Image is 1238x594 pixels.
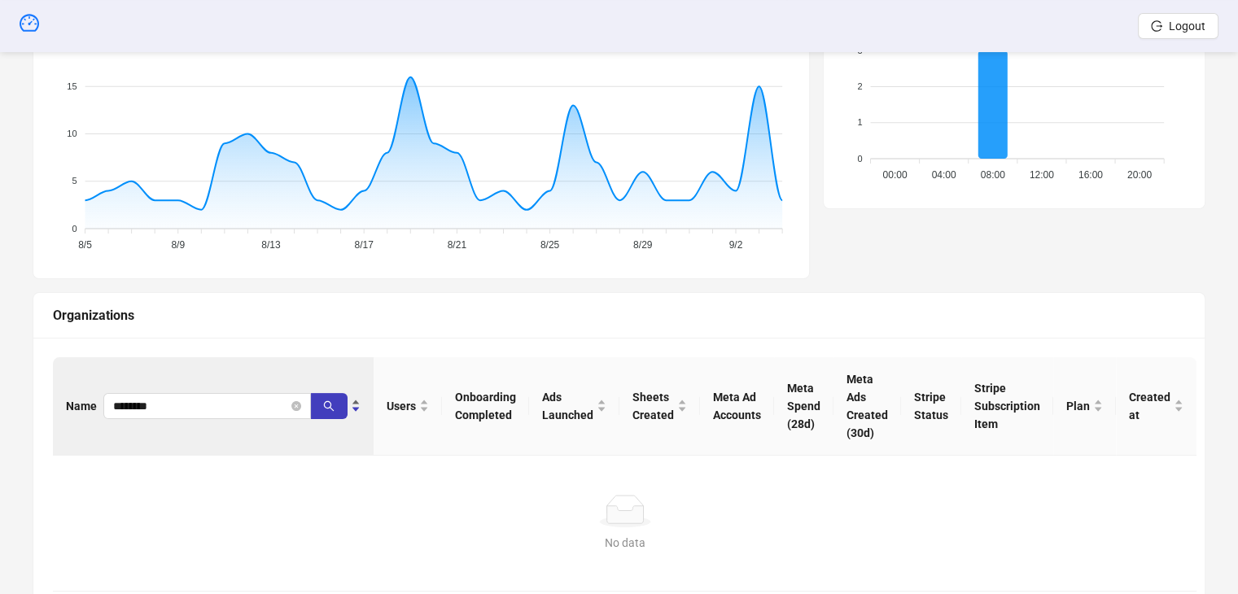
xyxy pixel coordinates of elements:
[1127,169,1152,181] tspan: 20:00
[632,388,674,424] span: Sheets Created
[374,357,442,456] th: Users
[171,239,185,251] tspan: 8/9
[72,534,1177,552] div: No data
[542,388,593,424] span: Ads Launched
[729,239,743,251] tspan: 9/2
[1151,20,1162,32] span: logout
[1030,169,1054,181] tspan: 12:00
[833,357,901,456] th: Meta Ads Created (30d)
[291,401,301,411] button: close-circle
[310,393,348,419] button: search
[858,45,863,55] tspan: 3
[901,357,961,456] th: Stripe Status
[387,397,416,415] span: Users
[72,176,77,186] tspan: 5
[448,239,467,251] tspan: 8/21
[67,81,77,91] tspan: 15
[1053,357,1116,456] th: Plan
[442,357,529,456] th: Onboarding Completed
[540,239,560,251] tspan: 8/25
[78,239,92,251] tspan: 8/5
[1066,397,1090,415] span: Plan
[774,357,833,456] th: Meta Spend (28d)
[858,117,863,127] tspan: 1
[72,223,77,233] tspan: 0
[354,239,374,251] tspan: 8/17
[323,400,335,412] span: search
[53,305,1185,325] div: Organizations
[700,357,774,456] th: Meta Ad Accounts
[961,357,1053,456] th: Stripe Subscription Item
[932,169,956,181] tspan: 04:00
[1169,20,1205,33] span: Logout
[1129,388,1170,424] span: Created at
[619,357,700,456] th: Sheets Created
[1116,357,1196,456] th: Created at
[1138,13,1218,39] button: Logout
[858,81,863,91] tspan: 2
[633,239,653,251] tspan: 8/29
[67,129,77,138] tspan: 10
[883,169,908,181] tspan: 00:00
[858,153,863,163] tspan: 0
[1078,169,1103,181] tspan: 16:00
[20,13,39,33] span: dashboard
[981,169,1005,181] tspan: 08:00
[261,239,281,251] tspan: 8/13
[529,357,619,456] th: Ads Launched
